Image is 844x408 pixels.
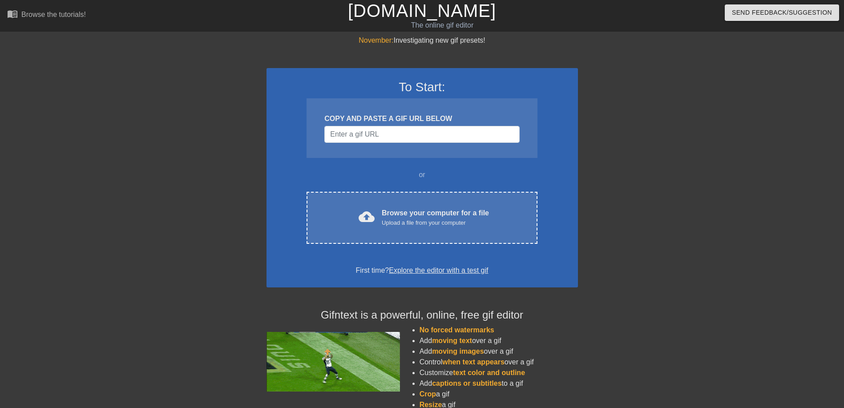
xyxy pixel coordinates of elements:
span: Send Feedback/Suggestion [732,7,832,18]
h4: Gifntext is a powerful, online, free gif editor [267,309,578,322]
a: [DOMAIN_NAME] [348,1,496,20]
div: Browse the tutorials! [21,11,86,18]
li: a gif [420,389,578,400]
a: Browse the tutorials! [7,8,86,22]
div: First time? [278,265,566,276]
div: or [290,170,555,180]
h3: To Start: [278,80,566,95]
span: moving text [432,337,472,344]
div: The online gif editor [286,20,598,31]
div: COPY AND PASTE A GIF URL BELOW [324,113,519,124]
li: Customize [420,368,578,378]
span: text color and outline [453,369,525,376]
span: moving images [432,347,484,355]
li: Add over a gif [420,335,578,346]
div: Browse your computer for a file [382,208,489,227]
button: Send Feedback/Suggestion [725,4,839,21]
div: Upload a file from your computer [382,218,489,227]
span: when text appears [442,358,505,366]
input: Username [324,126,519,143]
span: menu_book [7,8,18,19]
span: cloud_upload [359,209,375,225]
li: Add over a gif [420,346,578,357]
span: captions or subtitles [432,380,501,387]
span: Crop [420,390,436,398]
a: Explore the editor with a test gif [389,267,488,274]
li: Add to a gif [420,378,578,389]
span: No forced watermarks [420,326,494,334]
img: football_small.gif [267,332,400,392]
li: Control over a gif [420,357,578,368]
div: Investigating new gif presets! [267,35,578,46]
span: November: [359,36,393,44]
